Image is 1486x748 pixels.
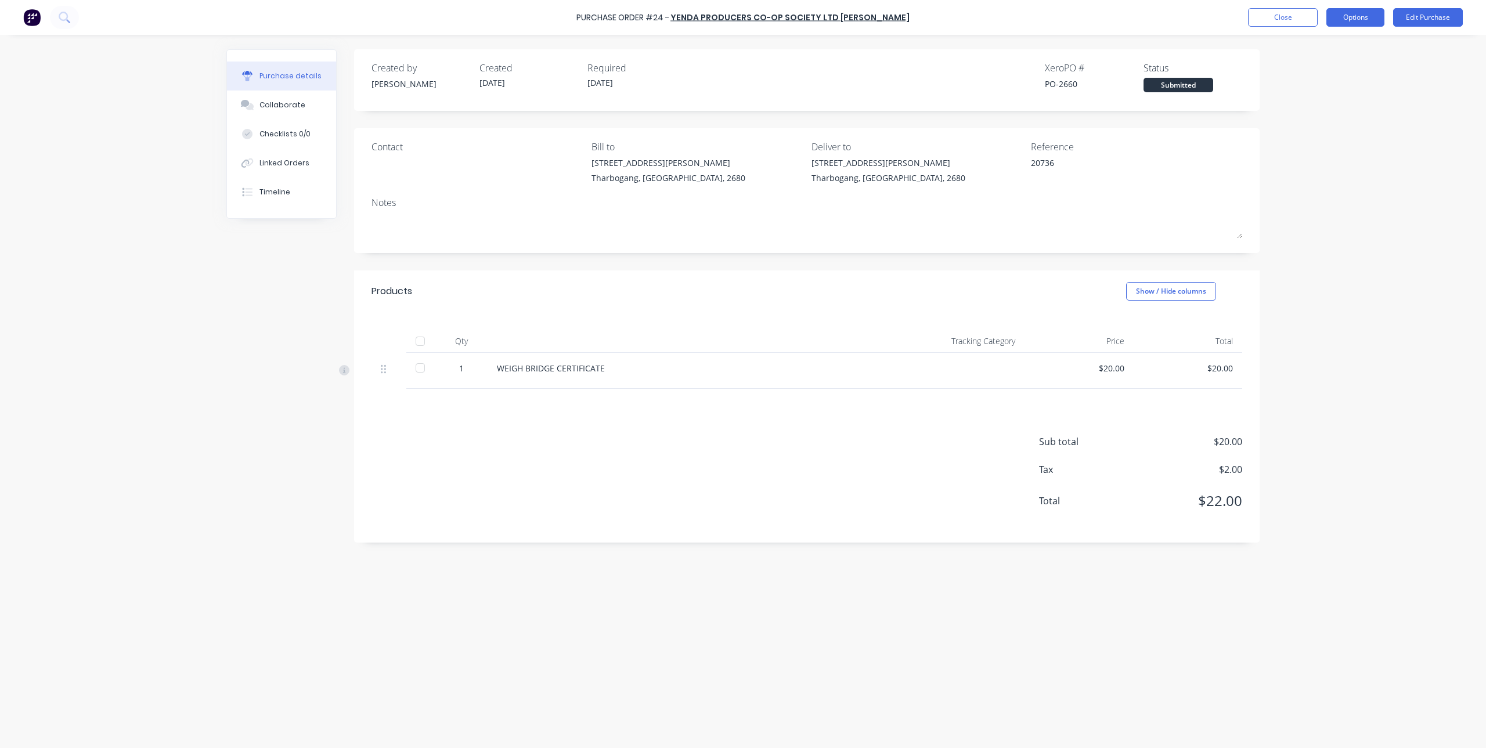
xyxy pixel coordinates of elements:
div: Reference [1031,140,1242,154]
div: Required [587,61,686,75]
button: Edit Purchase [1393,8,1463,27]
div: Price [1025,330,1134,353]
div: Timeline [259,187,290,197]
a: Yenda Producers Co-Op Society Ltd [PERSON_NAME] [670,12,910,23]
div: Created by [371,61,470,75]
img: Factory [23,9,41,26]
div: Contact [371,140,583,154]
div: [PERSON_NAME] [371,78,470,90]
div: Total [1134,330,1243,353]
button: Options [1326,8,1384,27]
div: $20.00 [1143,362,1233,374]
div: Bill to [591,140,803,154]
div: Xero PO # [1045,61,1144,75]
button: Close [1248,8,1318,27]
span: $20.00 [1126,435,1242,449]
textarea: 20736 [1031,157,1176,183]
div: 1 [445,362,478,374]
div: Submitted [1144,78,1213,92]
button: Collaborate [227,91,336,120]
div: $20.00 [1034,362,1124,374]
button: Show / Hide columns [1126,282,1216,301]
button: Purchase details [227,62,336,91]
div: Tharbogang, [GEOGRAPHIC_DATA], 2680 [591,172,745,184]
span: Total [1039,494,1126,508]
button: Linked Orders [227,149,336,178]
span: $22.00 [1126,490,1242,511]
div: Products [371,284,412,298]
span: Sub total [1039,435,1126,449]
div: Tharbogang, [GEOGRAPHIC_DATA], 2680 [811,172,965,184]
div: [STREET_ADDRESS][PERSON_NAME] [591,157,745,169]
span: $2.00 [1126,462,1242,476]
button: Checklists 0/0 [227,120,336,149]
div: [STREET_ADDRESS][PERSON_NAME] [811,157,965,169]
div: Collaborate [259,100,305,110]
div: Tracking Category [894,330,1025,353]
div: Linked Orders [259,158,309,168]
div: Status [1144,61,1242,75]
div: Notes [371,196,1242,209]
div: Checklists 0/0 [259,129,311,139]
button: Timeline [227,178,336,207]
div: PO-2660 [1045,78,1144,90]
div: Qty [435,330,488,353]
div: Purchase Order #24 - [576,12,669,24]
div: Deliver to [811,140,1023,154]
div: Created [479,61,578,75]
div: WEIGH BRIDGE CERTIFICATE [497,362,885,374]
div: Purchase details [259,71,322,81]
span: Tax [1039,462,1126,476]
